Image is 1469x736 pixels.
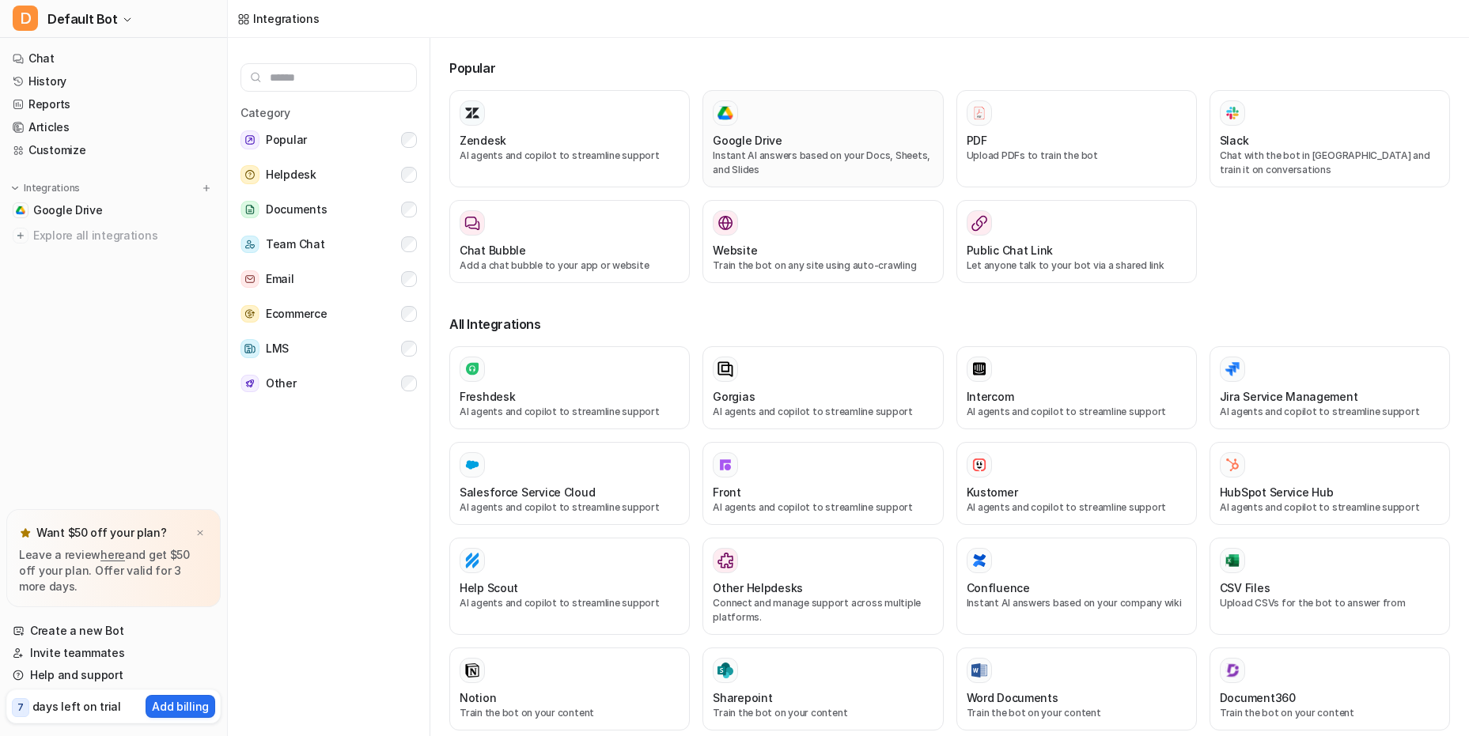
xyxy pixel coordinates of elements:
button: Word DocumentsWord DocumentsTrain the bot on your content [956,647,1197,730]
span: Documents [266,200,327,219]
p: AI agents and copilot to streamline support [713,500,933,515]
img: Help Scout [464,553,480,568]
img: Kustomer [971,457,987,473]
img: Google Drive [717,106,733,120]
p: Chat with the bot in [GEOGRAPHIC_DATA] and train it on conversations [1220,149,1440,177]
h3: Notion [460,689,496,706]
img: Documents [240,201,259,219]
p: days left on trial [32,698,121,715]
img: LMS [240,339,259,358]
button: Team ChatTeam Chat [240,228,417,260]
h3: Website [713,242,757,259]
p: AI agents and copilot to streamline support [460,149,680,163]
img: Jira Service Management [1225,362,1240,376]
p: Want $50 off your plan? [36,525,167,541]
p: Train the bot on your content [713,706,933,720]
h3: Slack [1220,132,1249,149]
img: Word Documents [971,663,987,678]
h3: PDF [967,132,987,149]
span: Popular [266,130,307,149]
p: Add a chat bubble to your app or website [460,259,680,273]
button: EmailEmail [240,263,417,295]
img: Email [240,270,259,289]
h5: Category [240,104,417,121]
a: Explore all integrations [6,225,221,247]
a: Invite teammates [6,642,221,664]
p: AI agents and copilot to streamline support [460,596,680,610]
h3: Google Drive [713,132,782,149]
span: Team Chat [266,235,324,254]
a: History [6,70,221,92]
a: Articles [6,116,221,138]
button: PopularPopular [240,124,417,156]
span: Google Drive [33,202,103,218]
p: Upload CSVs for the bot to answer from [1220,596,1440,610]
button: HelpdeskHelpdesk [240,159,417,191]
button: Salesforce Service Cloud Salesforce Service CloudAI agents and copilot to streamline support [449,442,690,525]
h3: Word Documents [967,689,1058,706]
h3: Document360 [1220,689,1296,706]
img: Website [717,215,733,231]
button: ConfluenceConfluenceInstant AI answers based on your company wiki [956,538,1197,635]
p: Connect and manage support across multiple platforms. [713,596,933,625]
img: CSV Files [1225,553,1240,568]
p: Train the bot on your content [1220,706,1440,720]
button: IntercomAI agents and copilot to streamline support [956,346,1197,429]
img: Other [240,375,259,393]
button: Jira Service ManagementJira Service ManagementAI agents and copilot to streamline support [1210,346,1450,429]
h3: All Integrations [449,315,1450,334]
button: PDFPDFUpload PDFs to train the bot [956,90,1197,187]
button: Add billing [146,695,215,718]
a: Integrations [237,10,320,27]
button: HubSpot Service HubHubSpot Service HubAI agents and copilot to streamline support [1210,442,1450,525]
button: Chat BubbleAdd a chat bubble to your app or website [449,200,690,283]
img: Document360 [1225,662,1240,678]
p: AI agents and copilot to streamline support [460,500,680,515]
button: Google DriveGoogle DriveInstant AI answers based on your Docs, Sheets, and Slides [702,90,943,187]
h3: Zendesk [460,132,506,149]
p: AI agents and copilot to streamline support [967,405,1187,419]
img: menu_add.svg [201,183,212,194]
h3: Intercom [967,388,1014,405]
h3: Confluence [967,579,1030,596]
h3: Front [713,484,741,500]
h3: Kustomer [967,484,1018,500]
img: Other Helpdesks [717,553,733,568]
h3: Freshdesk [460,388,515,405]
p: AI agents and copilot to streamline support [460,405,680,419]
img: Confluence [971,553,987,568]
img: PDF [971,105,987,120]
h3: Help Scout [460,579,518,596]
p: Let anyone talk to your bot via a shared link [967,259,1187,273]
button: Integrations [6,180,85,196]
h3: Jira Service Management [1220,388,1358,405]
img: x [195,528,205,538]
img: Front [717,457,733,473]
h3: Sharepoint [713,689,772,706]
p: AI agents and copilot to streamline support [1220,405,1440,419]
button: Help ScoutHelp ScoutAI agents and copilot to streamline support [449,538,690,635]
button: Document360Document360Train the bot on your content [1210,647,1450,730]
p: 7 [17,700,24,715]
span: Default Bot [47,8,118,30]
p: Train the bot on any site using auto-crawling [713,259,933,273]
span: Helpdesk [266,165,316,184]
img: Slack [1225,104,1240,122]
h3: HubSpot Service Hub [1220,484,1334,500]
button: ZendeskAI agents and copilot to streamline support [449,90,690,187]
img: Salesforce Service Cloud [464,457,480,473]
div: Integrations [253,10,320,27]
button: WebsiteWebsiteTrain the bot on any site using auto-crawling [702,200,943,283]
img: Helpdesk [240,165,259,184]
span: Ecommerce [266,304,327,323]
span: D [13,6,38,31]
p: Train the bot on your content [967,706,1187,720]
img: Ecommerce [240,305,259,323]
img: Notion [464,662,480,678]
span: Explore all integrations [33,223,214,248]
button: LMSLMS [240,333,417,364]
h3: Salesforce Service Cloud [460,484,595,500]
button: FreshdeskAI agents and copilot to streamline support [449,346,690,429]
button: FrontFrontAI agents and copilot to streamline support [702,442,943,525]
span: LMS [266,339,289,358]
